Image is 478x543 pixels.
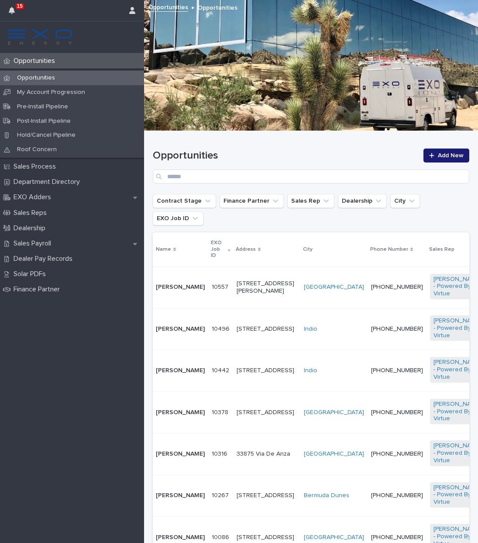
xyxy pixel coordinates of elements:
[438,152,464,159] span: Add New
[10,178,87,186] p: Department Directory
[156,534,205,541] p: [PERSON_NAME]
[236,245,256,254] p: Address
[10,224,52,232] p: Dealership
[237,325,297,333] p: [STREET_ADDRESS]
[156,450,205,458] p: [PERSON_NAME]
[148,2,188,12] a: Opportunities
[237,409,297,416] p: [STREET_ADDRESS]
[304,492,349,499] a: Bermuda Dunes
[304,325,317,333] a: Indio
[10,131,83,139] p: Hold/Cancel Pipeline
[10,146,64,153] p: Roof Concern
[153,211,203,225] button: EXO Job ID
[371,492,423,498] a: [PHONE_NUMBER]
[156,492,205,499] p: [PERSON_NAME]
[156,367,205,374] p: [PERSON_NAME]
[287,194,334,208] button: Sales Rep
[338,194,387,208] button: Dealership
[10,285,67,294] p: Finance Partner
[156,409,205,416] p: [PERSON_NAME]
[237,280,297,295] p: [STREET_ADDRESS][PERSON_NAME]
[212,324,231,333] p: 10496
[153,169,469,183] input: Search
[10,163,63,171] p: Sales Process
[304,450,364,458] a: [GEOGRAPHIC_DATA]
[10,255,79,263] p: Dealer Pay Records
[371,534,423,540] a: [PHONE_NUMBER]
[304,367,317,374] a: Indio
[390,194,420,208] button: City
[212,407,230,416] p: 10378
[10,193,58,201] p: EXO Adders
[156,245,171,254] p: Name
[156,284,205,291] p: [PERSON_NAME]
[212,490,230,499] p: 10267
[212,532,231,541] p: 10086
[429,245,454,254] p: Sales Rep
[156,325,205,333] p: [PERSON_NAME]
[371,367,423,374] a: [PHONE_NUMBER]
[10,118,78,125] p: Post-Install Pipeline
[371,409,423,415] a: [PHONE_NUMBER]
[237,492,297,499] p: [STREET_ADDRESS]
[371,284,423,290] a: [PHONE_NUMBER]
[423,149,469,163] a: Add New
[370,245,408,254] p: Phone Number
[212,282,230,291] p: 10557
[153,194,216,208] button: Contract Stage
[10,103,75,111] p: Pre-Install Pipeline
[371,451,423,457] a: [PHONE_NUMBER]
[10,89,92,96] p: My Account Progression
[304,409,364,416] a: [GEOGRAPHIC_DATA]
[9,5,20,21] div: 15
[304,284,364,291] a: [GEOGRAPHIC_DATA]
[198,2,237,12] p: Opportunities
[220,194,284,208] button: Finance Partner
[7,28,73,46] img: FKS5r6ZBThi8E5hshIGi
[212,449,229,458] p: 10316
[304,534,364,541] a: [GEOGRAPHIC_DATA]
[237,367,297,374] p: [STREET_ADDRESS]
[10,209,54,217] p: Sales Reps
[17,3,23,9] p: 15
[10,57,62,65] p: Opportunities
[211,238,226,260] p: EXO Job ID
[212,365,231,374] p: 10442
[153,149,418,162] h1: Opportunities
[371,326,423,332] a: [PHONE_NUMBER]
[303,245,313,254] p: City
[10,74,62,82] p: Opportunities
[237,534,297,541] p: [STREET_ADDRESS]
[10,239,58,248] p: Sales Payroll
[237,450,297,458] p: 33875 Via De Anza
[10,270,53,278] p: Solar PDFs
